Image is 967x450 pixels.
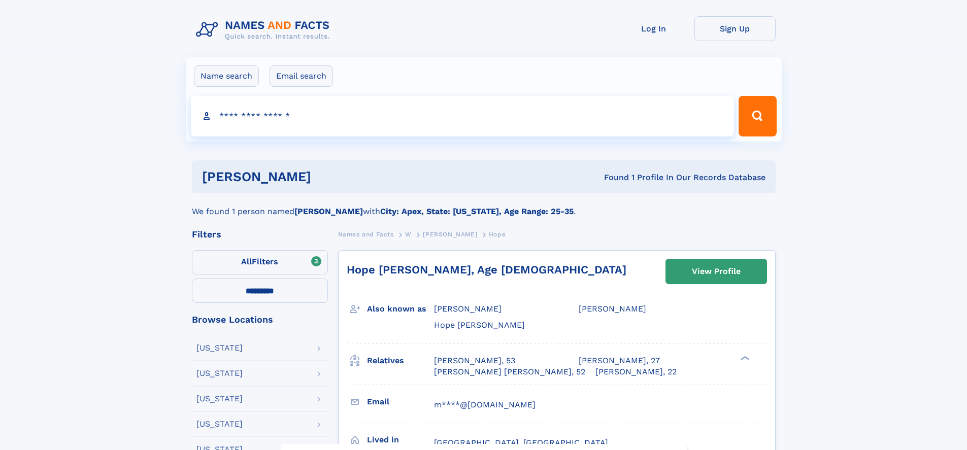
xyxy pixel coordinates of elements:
div: Found 1 Profile In Our Records Database [457,172,765,183]
button: Search Button [739,96,776,136]
label: Email search [270,65,333,87]
input: search input [191,96,735,136]
a: [PERSON_NAME], 53 [434,355,515,366]
span: Hope [489,231,506,238]
div: Filters [192,230,328,239]
h3: Email [367,393,434,410]
h3: Lived in [367,431,434,448]
span: [PERSON_NAME] [423,231,477,238]
div: [US_STATE] [196,395,243,403]
h3: Relatives [367,352,434,369]
div: ❯ [738,355,750,361]
b: [PERSON_NAME] [294,206,363,216]
span: [GEOGRAPHIC_DATA], [GEOGRAPHIC_DATA] [434,438,608,447]
a: Names and Facts [338,228,394,240]
h1: [PERSON_NAME] [202,170,458,183]
a: Sign Up [694,16,776,41]
div: [US_STATE] [196,344,243,352]
div: Browse Locations [192,315,328,324]
img: Logo Names and Facts [192,16,338,44]
a: Hope [PERSON_NAME], Age [DEMOGRAPHIC_DATA] [347,263,626,276]
a: [PERSON_NAME] [423,228,477,240]
div: View Profile [692,260,741,283]
a: W [405,228,412,240]
a: [PERSON_NAME], 22 [595,366,677,377]
h3: Also known as [367,300,434,318]
label: Filters [192,250,328,274]
b: City: Apex, State: [US_STATE], Age Range: 25-35 [380,206,574,216]
span: [PERSON_NAME] [434,304,502,314]
span: [PERSON_NAME] [579,304,646,314]
label: Name search [194,65,259,87]
div: [US_STATE] [196,420,243,428]
div: [US_STATE] [196,369,243,377]
a: [PERSON_NAME] [PERSON_NAME], 52 [434,366,585,377]
span: All [241,257,252,266]
a: View Profile [666,259,766,284]
a: [PERSON_NAME], 27 [579,355,660,366]
a: Log In [613,16,694,41]
span: Hope [PERSON_NAME] [434,320,525,330]
span: W [405,231,412,238]
div: We found 1 person named with . [192,193,776,218]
